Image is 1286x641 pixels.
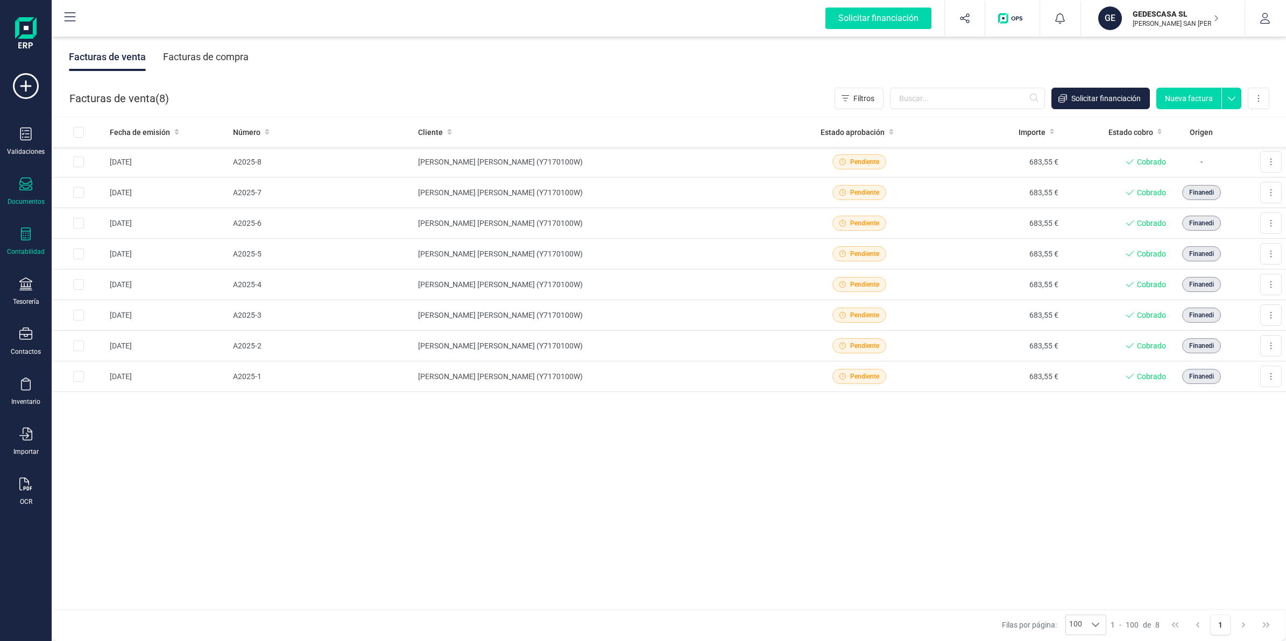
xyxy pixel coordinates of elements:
span: 8 [1155,619,1160,630]
td: A2025-2 [229,331,414,361]
img: Logo Finanedi [15,17,37,52]
span: Cobrado [1137,248,1166,259]
span: Finanedi [1189,188,1214,197]
span: Cobrado [1137,279,1166,290]
td: [DATE] [105,300,229,331]
button: Nueva factura [1156,88,1221,109]
td: 683,55 € [927,177,1063,208]
td: [PERSON_NAME] [PERSON_NAME] (Y7170100W) [414,239,791,269]
span: Pendiente [850,280,879,289]
div: Contactos [11,347,41,356]
td: A2025-6 [229,208,414,239]
td: [PERSON_NAME] [PERSON_NAME] (Y7170100W) [414,300,791,331]
span: Pendiente [850,249,879,259]
span: Finanedi [1189,249,1214,259]
span: Cobrado [1137,340,1166,351]
td: [DATE] [105,361,229,392]
td: [DATE] [105,269,229,300]
button: Filtros [835,88,884,109]
td: 683,55 € [927,331,1063,361]
span: Cliente [418,127,443,138]
span: Pendiente [850,372,879,381]
span: de [1143,619,1151,630]
span: Estado cobro [1108,127,1153,138]
div: Row Selected 6439fbe3-2b37-4cc7-b228-2f6e20889264 [73,187,84,198]
td: [PERSON_NAME] [PERSON_NAME] (Y7170100W) [414,269,791,300]
div: Row Selected ede6dffe-22ac-4890-ab5f-b144b20f9d70 [73,340,84,351]
span: Pendiente [850,341,879,351]
span: Número [233,127,260,138]
span: 8 [159,91,165,106]
div: Inventario [11,397,40,406]
td: A2025-3 [229,300,414,331]
span: Finanedi [1189,310,1214,320]
td: [DATE] [105,147,229,177]
div: Facturas de venta ( ) [69,88,169,109]
span: Cobrado [1137,371,1166,382]
div: Row Selected ab048d82-4feb-4a6d-954d-f0b188ca29ee [73,310,84,320]
button: GEGEDESCASA SL[PERSON_NAME] SAN [PERSON_NAME] [1094,1,1232,35]
button: Page 1 [1210,615,1231,635]
span: Fecha de emisión [110,127,170,138]
span: Pendiente [850,157,879,167]
td: A2025-1 [229,361,414,392]
img: Logo de OPS [998,13,1027,24]
p: - [1175,155,1228,168]
div: OCR [20,497,32,506]
span: Filtros [853,93,874,104]
input: Buscar... [890,88,1045,109]
p: [PERSON_NAME] SAN [PERSON_NAME] [1133,19,1219,28]
span: Pendiente [850,218,879,228]
div: Row Selected 3c3ecd13-fba5-454d-b1c2-93c45468b9c2 [73,156,84,167]
td: [DATE] [105,331,229,361]
td: [PERSON_NAME] [PERSON_NAME] (Y7170100W) [414,331,791,361]
span: Finanedi [1189,280,1214,289]
span: Importe [1019,127,1045,138]
div: All items unselected [73,127,84,138]
div: Facturas de compra [163,43,249,71]
td: A2025-4 [229,269,414,300]
span: Finanedi [1189,218,1214,228]
p: GEDESCASA SL [1133,9,1219,19]
div: Contabilidad [7,247,45,256]
div: Tesorería [13,297,39,306]
button: Solicitar financiación [812,1,944,35]
span: Pendiente [850,188,879,197]
div: Validaciones [7,147,45,156]
span: Cobrado [1137,156,1166,167]
td: 683,55 € [927,147,1063,177]
div: Documentos [8,197,45,206]
button: Logo de OPS [992,1,1033,35]
button: First Page [1165,615,1185,635]
td: A2025-5 [229,239,414,269]
div: Facturas de venta [69,43,146,71]
span: 100 [1126,619,1139,630]
span: 100 [1066,615,1085,635]
div: Solicitar financiación [825,8,931,29]
td: 683,55 € [927,208,1063,239]
div: Filas por página: [1002,615,1106,635]
button: Next Page [1233,615,1254,635]
div: GE [1098,6,1122,30]
div: Row Selected 5a915848-878d-4c96-b86b-6b7a53d2b2d2 [73,371,84,382]
td: [DATE] [105,177,229,208]
td: 683,55 € [927,239,1063,269]
span: Cobrado [1137,187,1166,198]
td: [PERSON_NAME] [PERSON_NAME] (Y7170100W) [414,361,791,392]
div: Row Selected ccdf314a-1873-4452-b632-d8663e6453fb [73,248,84,259]
td: [PERSON_NAME] [PERSON_NAME] (Y7170100W) [414,177,791,208]
td: A2025-7 [229,177,414,208]
td: [PERSON_NAME] [PERSON_NAME] (Y7170100W) [414,147,791,177]
td: A2025-8 [229,147,414,177]
div: Row Selected 69c12167-b3a1-476a-9209-449d34ce5b7c [73,279,84,290]
td: 683,55 € [927,269,1063,300]
span: Pendiente [850,310,879,320]
div: Row Selected 4dfd066c-c71a-47ac-971a-bd69a5338943 [73,218,84,229]
td: 683,55 € [927,361,1063,392]
span: Finanedi [1189,341,1214,351]
span: Estado aprobación [821,127,885,138]
td: 683,55 € [927,300,1063,331]
span: Origen [1190,127,1213,138]
td: [DATE] [105,239,229,269]
td: [DATE] [105,208,229,239]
